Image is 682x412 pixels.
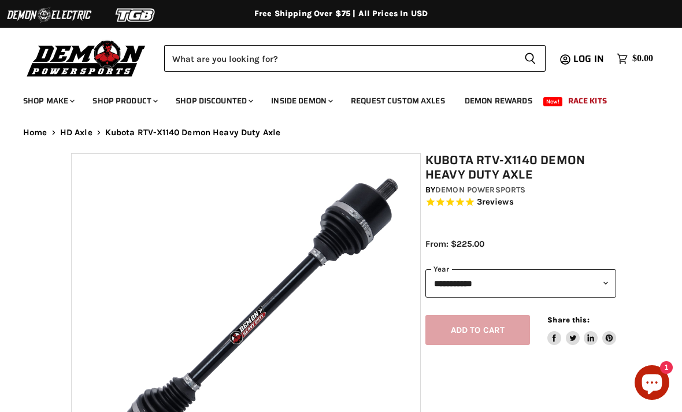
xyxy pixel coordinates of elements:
[547,316,589,324] span: Share this:
[23,38,150,79] img: Demon Powersports
[92,4,179,26] img: TGB Logo 2
[14,84,650,113] ul: Main menu
[632,53,653,64] span: $0.00
[425,239,484,249] span: From: $225.00
[425,269,616,298] select: year
[515,45,546,72] button: Search
[425,184,616,196] div: by
[425,196,616,209] span: Rated 5.0 out of 5 stars 3 reviews
[568,54,611,64] a: Log in
[547,315,616,346] aside: Share this:
[435,185,525,195] a: Demon Powersports
[84,89,165,113] a: Shop Product
[14,89,81,113] a: Shop Make
[23,128,47,138] a: Home
[6,4,92,26] img: Demon Electric Logo 2
[573,51,604,66] span: Log in
[456,89,541,113] a: Demon Rewards
[105,128,281,138] span: Kubota RTV-X1140 Demon Heavy Duty Axle
[342,89,454,113] a: Request Custom Axles
[164,45,515,72] input: Search
[60,128,92,138] a: HD Axle
[543,97,563,106] span: New!
[164,45,546,72] form: Product
[631,365,673,403] inbox-online-store-chat: Shopify online store chat
[559,89,616,113] a: Race Kits
[425,153,616,182] h1: Kubota RTV-X1140 Demon Heavy Duty Axle
[477,197,514,207] span: 3 reviews
[611,50,659,67] a: $0.00
[482,197,514,207] span: reviews
[262,89,340,113] a: Inside Demon
[167,89,260,113] a: Shop Discounted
